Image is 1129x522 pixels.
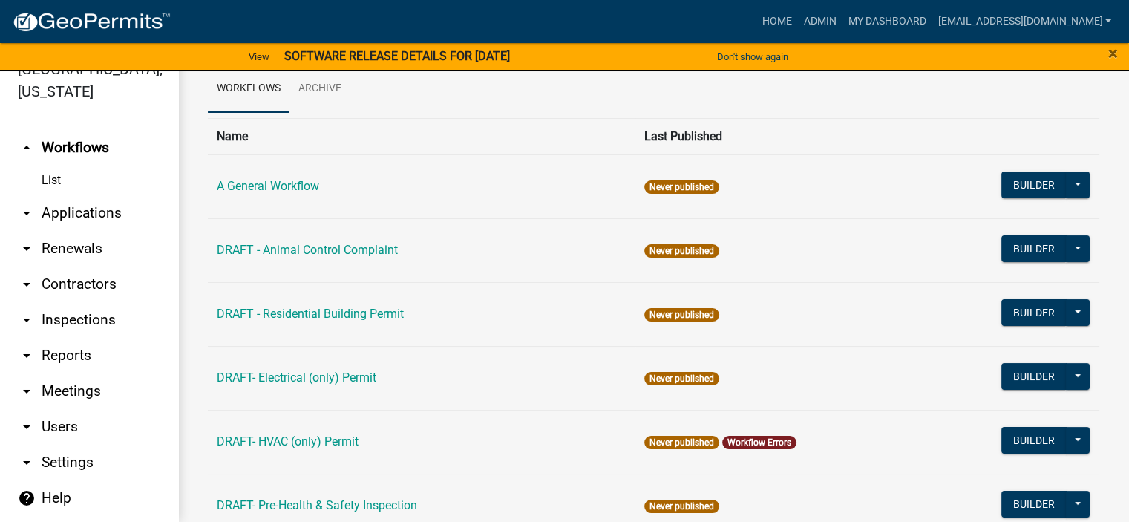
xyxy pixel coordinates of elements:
[1001,491,1067,518] button: Builder
[1108,45,1118,62] button: Close
[756,7,797,36] a: Home
[842,7,932,36] a: My Dashboard
[217,498,417,512] a: DRAFT- Pre-Health & Safety Inspection
[217,307,404,321] a: DRAFT - Residential Building Permit
[644,308,719,322] span: Never published
[217,371,376,385] a: DRAFT- Electrical (only) Permit
[644,372,719,385] span: Never published
[18,454,36,472] i: arrow_drop_down
[18,347,36,365] i: arrow_drop_down
[18,489,36,507] i: help
[1001,172,1067,198] button: Builder
[289,65,350,113] a: Archive
[932,7,1117,36] a: [EMAIL_ADDRESS][DOMAIN_NAME]
[18,204,36,222] i: arrow_drop_down
[217,179,319,193] a: A General Workflow
[1001,427,1067,454] button: Builder
[18,275,36,293] i: arrow_drop_down
[217,434,359,448] a: DRAFT- HVAC (only) Permit
[644,244,719,258] span: Never published
[243,45,275,69] a: View
[711,45,794,69] button: Don't show again
[727,437,791,448] a: Workflow Errors
[18,139,36,157] i: arrow_drop_up
[18,311,36,329] i: arrow_drop_down
[644,180,719,194] span: Never published
[1108,43,1118,64] span: ×
[797,7,842,36] a: Admin
[18,418,36,436] i: arrow_drop_down
[217,243,398,257] a: DRAFT - Animal Control Complaint
[18,382,36,400] i: arrow_drop_down
[644,436,719,449] span: Never published
[208,65,289,113] a: Workflows
[1001,299,1067,326] button: Builder
[284,49,510,63] strong: SOFTWARE RELEASE DETAILS FOR [DATE]
[1001,235,1067,262] button: Builder
[644,500,719,513] span: Never published
[18,240,36,258] i: arrow_drop_down
[635,118,920,154] th: Last Published
[1001,363,1067,390] button: Builder
[208,118,635,154] th: Name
